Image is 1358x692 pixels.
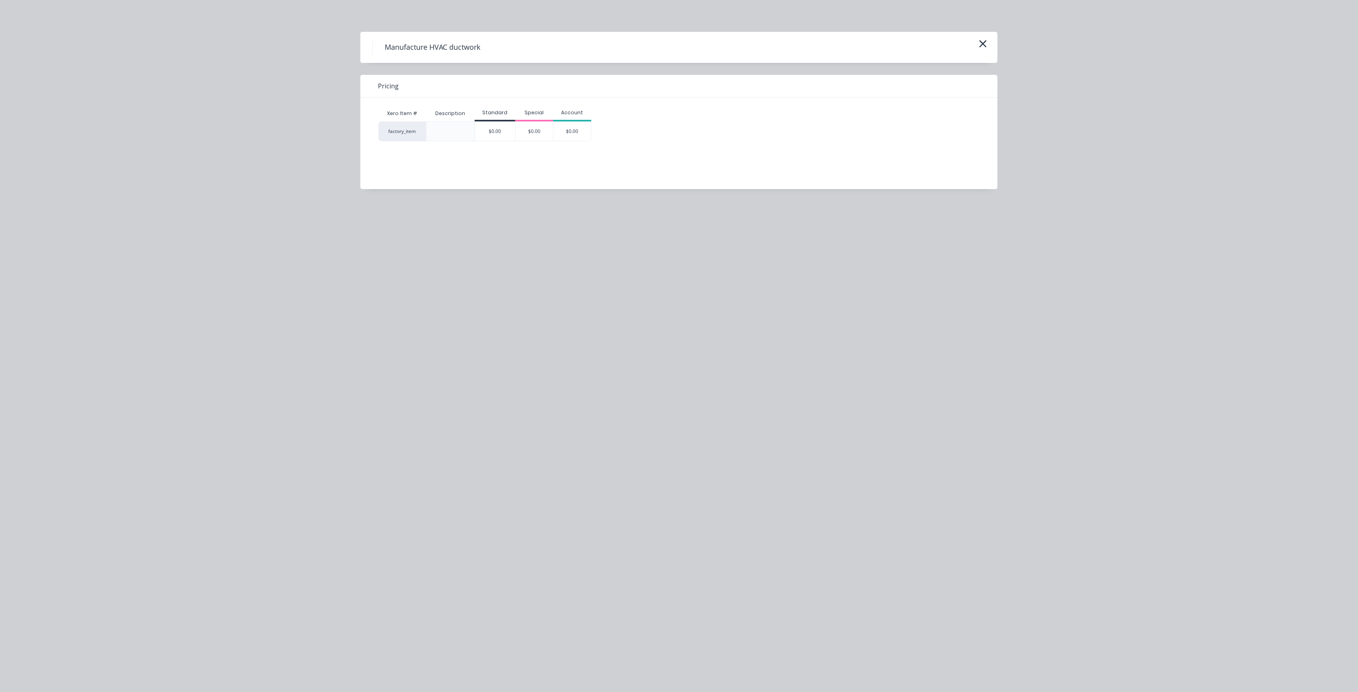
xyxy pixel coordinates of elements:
span: Pricing [378,81,399,91]
div: $0.00 [475,122,515,141]
div: $0.00 [516,122,554,141]
div: Special [515,109,554,116]
div: $0.00 [554,122,591,141]
div: factory_item [378,121,426,141]
div: Account [553,109,591,116]
div: Xero Item # [378,106,426,121]
h4: Manufacture HVAC ductwork [372,40,492,55]
div: Description [429,104,472,123]
div: Standard [475,109,515,116]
